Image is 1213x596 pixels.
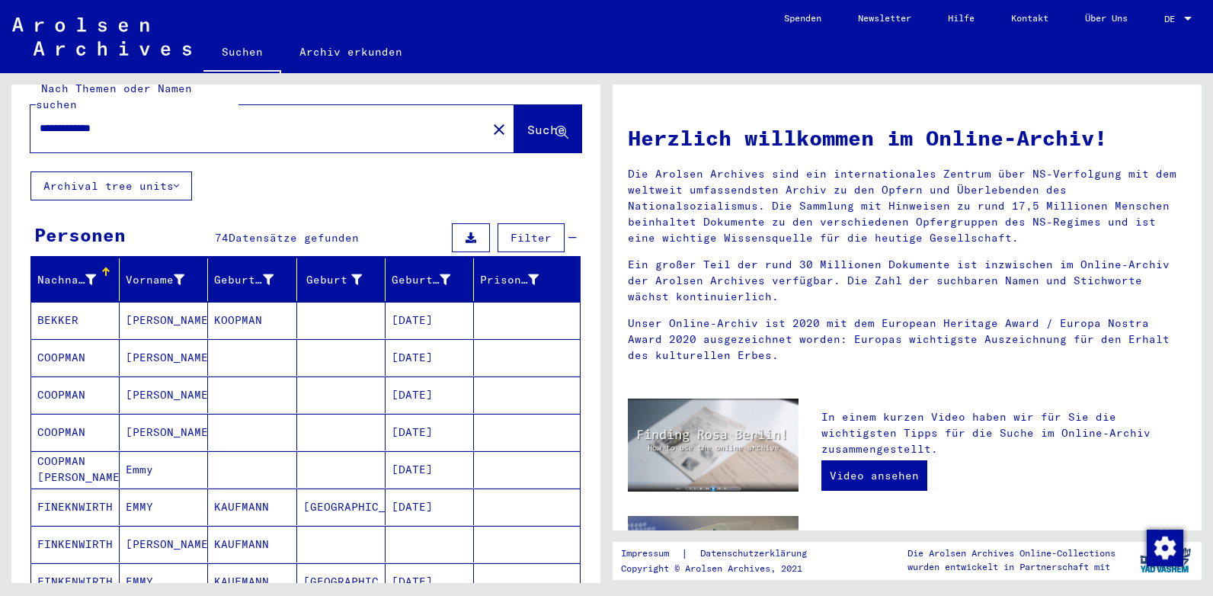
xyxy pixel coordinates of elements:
mat-header-cell: Prisoner # [474,258,580,301]
mat-cell: COOPMAN [31,414,120,450]
mat-cell: KAUFMANN [208,526,296,562]
div: Vorname [126,268,207,292]
mat-icon: close [490,120,508,139]
a: Archiv erkunden [281,34,421,70]
mat-cell: FINEKNWIRTH [31,489,120,525]
mat-cell: EMMY [120,489,208,525]
mat-cell: [DATE] [386,377,474,413]
div: Geburtsname [214,272,273,288]
div: Nachname [37,268,119,292]
mat-header-cell: Geburt‏ [297,258,386,301]
button: Clear [484,114,514,144]
mat-cell: [PERSON_NAME] [120,526,208,562]
a: Datenschutzerklärung [688,546,825,562]
mat-cell: [PERSON_NAME] [120,414,208,450]
button: Filter [498,223,565,252]
mat-cell: [PERSON_NAME] [120,339,208,376]
span: 74 [215,231,229,245]
mat-header-cell: Geburtsdatum [386,258,474,301]
span: Suche [527,122,565,137]
mat-cell: COOPMAN [31,339,120,376]
mat-cell: BEKKER [31,302,120,338]
h1: Herzlich willkommen im Online-Archiv! [628,122,1186,154]
img: Zustimmung ändern [1147,530,1183,566]
span: Datensätze gefunden [229,231,359,245]
mat-cell: [GEOGRAPHIC_DATA] [297,489,386,525]
div: Zustimmung ändern [1146,529,1183,566]
mat-cell: COOPMAN [31,377,120,413]
div: Vorname [126,272,184,288]
mat-cell: [DATE] [386,489,474,525]
img: yv_logo.png [1137,541,1194,579]
div: Geburt‏ [303,268,385,292]
p: Die Arolsen Archives Online-Collections [907,546,1115,560]
a: Video ansehen [821,460,927,491]
button: Archival tree units [30,171,192,200]
mat-cell: Emmy [120,451,208,488]
div: Geburt‏ [303,272,362,288]
span: DE [1164,14,1181,24]
button: Suche [514,105,581,152]
img: video.jpg [628,399,799,492]
div: Geburtsname [214,268,296,292]
a: Suchen [203,34,281,73]
mat-header-cell: Geburtsname [208,258,296,301]
mat-header-cell: Vorname [120,258,208,301]
p: Copyright © Arolsen Archives, 2021 [621,562,825,575]
div: Prisoner # [480,268,562,292]
p: Unser Online-Archiv ist 2020 mit dem European Heritage Award / Europa Nostra Award 2020 ausgezeic... [628,316,1186,364]
p: wurden entwickelt in Partnerschaft mit [907,560,1115,574]
span: Filter [510,231,552,245]
mat-cell: [PERSON_NAME] [120,302,208,338]
mat-cell: [DATE] [386,302,474,338]
mat-cell: KOOPMAN [208,302,296,338]
img: Arolsen_neg.svg [12,18,191,56]
div: Geburtsdatum [392,272,450,288]
mat-cell: KAUFMANN [208,489,296,525]
div: Prisoner # [480,272,539,288]
mat-cell: [DATE] [386,451,474,488]
mat-cell: [PERSON_NAME] [120,377,208,413]
mat-cell: [DATE] [386,414,474,450]
p: Ein großer Teil der rund 30 Millionen Dokumente ist inzwischen im Online-Archiv der Arolsen Archi... [628,257,1186,305]
mat-cell: COOPMAN [PERSON_NAME] [31,451,120,488]
p: In einem kurzen Video haben wir für Sie die wichtigsten Tipps für die Suche im Online-Archiv zusa... [821,409,1186,457]
div: Geburtsdatum [392,268,473,292]
div: Nachname [37,272,96,288]
mat-header-cell: Nachname [31,258,120,301]
div: | [621,546,825,562]
p: Die Arolsen Archives sind ein internationales Zentrum über NS-Verfolgung mit dem weltweit umfasse... [628,166,1186,246]
mat-cell: [DATE] [386,339,474,376]
mat-cell: FINKENWIRTH [31,526,120,562]
a: Impressum [621,546,681,562]
div: Personen [34,221,126,248]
